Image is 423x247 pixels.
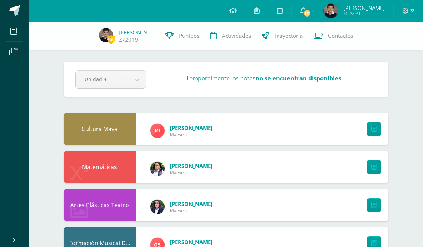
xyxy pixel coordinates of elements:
a: Punteos [160,22,205,50]
img: 610d76ae21825610109b9190641243d9.png [99,28,113,42]
a: [PERSON_NAME] [170,162,213,169]
span: Maestro [170,208,213,214]
img: ee34ef986f03f45fc2392d0669348478.png [150,200,165,214]
img: 610d76ae21825610109b9190641243d9.png [324,4,338,18]
a: Unidad 4 [76,71,146,88]
a: Contactos [308,22,358,50]
div: Matemáticas [64,151,136,183]
span: Maestro [170,131,213,138]
span: Mi Perfil [343,11,385,17]
span: Unidad 4 [85,71,120,88]
a: Trayectoria [256,22,308,50]
span: Trayectoria [274,32,303,39]
a: 272019 [119,36,138,43]
strong: no se encuentran disponibles [256,74,341,82]
a: Actividades [205,22,256,50]
img: c7456b1c7483b5bc980471181b9518ab.png [150,162,165,176]
span: Maestro [170,169,213,176]
a: [PERSON_NAME] [170,124,213,131]
span: Punteos [179,32,199,39]
img: bcb5d855c5dab1d02cc8bcea50869bf4.png [150,124,165,138]
span: 311 [303,9,311,17]
a: [PERSON_NAME] [170,238,213,246]
div: Artes Plásticas Teatro [64,189,136,221]
span: [PERSON_NAME] [343,4,385,11]
h3: Temporalmente las notas . [186,74,343,82]
span: 460 [107,35,115,44]
a: [PERSON_NAME] [119,29,155,36]
span: Contactos [328,32,353,39]
span: Actividades [222,32,251,39]
div: Cultura Maya [64,113,136,145]
a: [PERSON_NAME] [170,200,213,208]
